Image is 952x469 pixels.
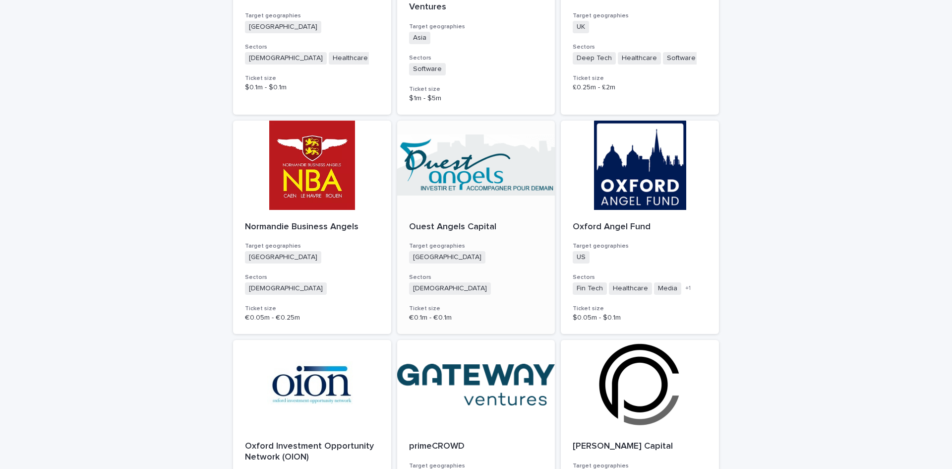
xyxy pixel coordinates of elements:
a: Normandie Business AngelsTarget geographies[GEOGRAPHIC_DATA]Sectors[DEMOGRAPHIC_DATA]Ticket size€... [233,121,391,335]
span: Fin Tech [573,282,607,295]
span: €0.1m - €0.1m [409,314,452,321]
span: $0.05m - $0.1m [573,314,621,321]
h3: Sectors [245,43,379,51]
h3: Sectors [409,54,543,62]
h3: Target geographies [245,12,379,20]
span: [DEMOGRAPHIC_DATA] [245,52,327,65]
h3: Ticket size [245,74,379,82]
span: $0.1m - $0.1m [245,84,287,91]
p: Normandie Business Angels [245,222,379,233]
span: [DEMOGRAPHIC_DATA] [245,282,327,295]
h3: Target geographies [573,12,707,20]
span: [DEMOGRAPHIC_DATA] [409,282,491,295]
a: Ouest Angels CapitalTarget geographies[GEOGRAPHIC_DATA]Sectors[DEMOGRAPHIC_DATA]Ticket size€0.1m ... [397,121,555,335]
p: Oxford Investment Opportunity Network (OION) [245,441,379,463]
h3: Sectors [573,43,707,51]
h3: Ticket size [573,74,707,82]
span: Software [409,63,446,75]
h3: Ticket size [245,305,379,313]
h3: Sectors [409,273,543,281]
span: €0.05m - €0.25m [245,314,300,321]
span: Software [663,52,700,65]
span: US [573,251,590,264]
p: primeCROWD [409,441,543,452]
span: Healthcare [618,52,661,65]
span: Asia [409,32,430,44]
span: Media [654,282,681,295]
h3: Sectors [245,273,379,281]
h3: Ticket size [409,85,543,93]
p: [PERSON_NAME] Capital [573,441,707,452]
h3: Ticket size [573,305,707,313]
p: Oxford Angel Fund [573,222,707,233]
span: Deep Tech [573,52,616,65]
span: [GEOGRAPHIC_DATA] [245,21,321,33]
h3: Sectors [573,273,707,281]
span: Healthcare [609,282,652,295]
span: + 1 [685,285,691,291]
h3: Target geographies [245,242,379,250]
h3: Target geographies [409,242,543,250]
p: Ouest Angels Capital [409,222,543,233]
h3: Ticket size [409,305,543,313]
span: UK [573,21,589,33]
span: [GEOGRAPHIC_DATA] [245,251,321,264]
a: Oxford Angel FundTarget geographiesUSSectorsFin TechHealthcareMedia+1Ticket size$0.05m - $0.1m [561,121,719,335]
span: [GEOGRAPHIC_DATA] [409,251,485,264]
h3: Target geographies [573,242,707,250]
span: Healthcare [329,52,372,65]
h3: Target geographies [409,23,543,31]
span: £0.25m - £2m [573,84,615,91]
span: $1m - $5m [409,95,441,102]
